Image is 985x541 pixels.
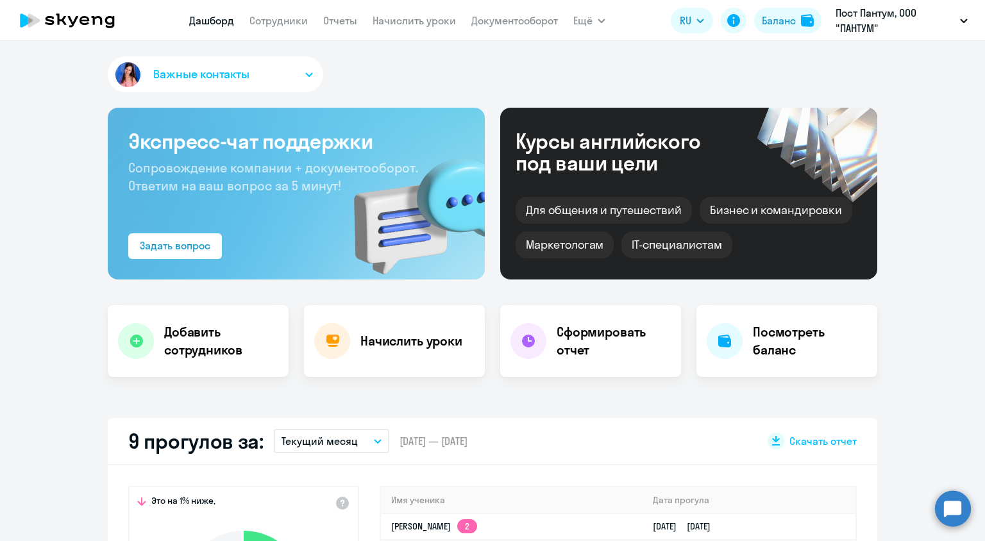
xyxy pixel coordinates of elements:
[516,130,735,174] div: Курсы английского под ваши цели
[140,238,210,253] div: Задать вопрос
[128,128,464,154] h3: Экспресс-чат поддержки
[249,14,308,27] a: Сотрудники
[457,519,477,533] app-skyeng-badge: 2
[335,135,485,279] img: bg-img
[282,433,358,449] p: Текущий месяц
[128,160,418,194] span: Сопровождение компании + документооборот. Ответим на ваш вопрос за 5 минут!
[151,495,215,510] span: Это на 1% ниже,
[391,520,477,532] a: [PERSON_NAME]2
[128,233,222,259] button: Задать вопрос
[471,14,558,27] a: Документооборот
[323,14,357,27] a: Отчеты
[680,13,691,28] span: RU
[653,520,721,532] a: [DATE][DATE]
[381,487,643,513] th: Имя ученика
[164,323,278,359] h4: Добавить сотрудников
[274,429,389,453] button: Текущий месяц
[762,13,796,28] div: Баланс
[573,8,605,33] button: Ещё
[801,14,814,27] img: balance
[400,434,467,448] span: [DATE] — [DATE]
[360,332,462,350] h4: Начислить уроки
[754,8,821,33] button: Балансbalance
[516,231,614,258] div: Маркетологам
[113,60,143,90] img: avatar
[153,66,249,83] span: Важные контакты
[789,434,857,448] span: Скачать отчет
[671,8,713,33] button: RU
[373,14,456,27] a: Начислить уроки
[829,5,974,36] button: Пост Пантум, ООО "ПАНТУМ"
[621,231,732,258] div: IT-специалистам
[108,56,323,92] button: Важные контакты
[643,487,855,513] th: Дата прогула
[700,197,852,224] div: Бизнес и командировки
[753,323,867,359] h4: Посмотреть баланс
[516,197,692,224] div: Для общения и путешествий
[836,5,955,36] p: Пост Пантум, ООО "ПАНТУМ"
[573,13,593,28] span: Ещё
[557,323,671,359] h4: Сформировать отчет
[128,428,264,454] h2: 9 прогулов за:
[189,14,234,27] a: Дашборд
